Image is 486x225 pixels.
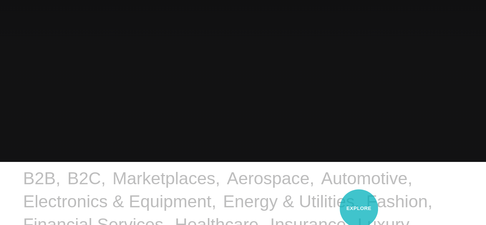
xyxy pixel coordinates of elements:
[223,192,355,211] a: Energy & Utilities
[113,168,216,188] a: Marketplaces
[227,168,309,188] a: Aerospace
[23,168,56,188] a: B2B
[23,192,211,211] a: Electronics & Equipment
[321,168,407,188] a: Automotive
[67,168,101,188] a: B2C
[366,192,428,211] a: Fashion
